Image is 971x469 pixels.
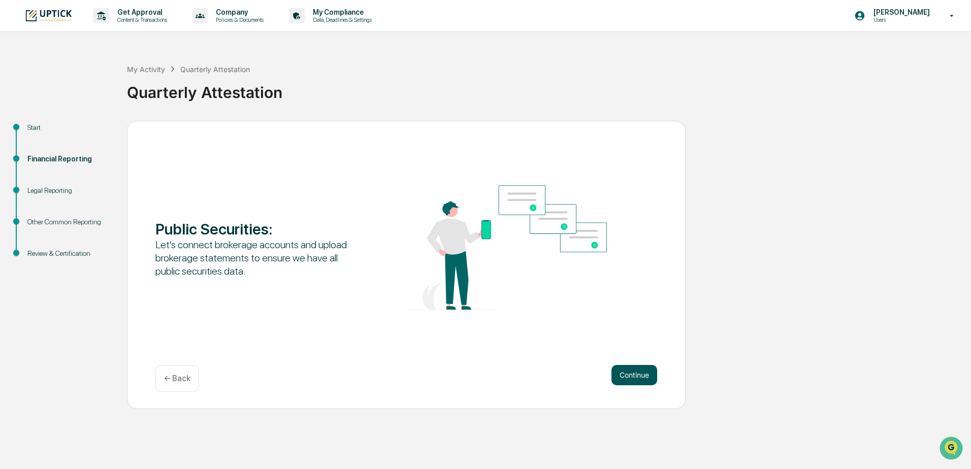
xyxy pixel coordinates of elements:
[938,435,966,463] iframe: Open customer support
[10,78,28,96] img: 1746055101610-c473b297-6a78-478c-a979-82029cc54cd1
[180,65,250,74] div: Quarterly Attestation
[865,16,935,23] p: Users
[27,248,111,259] div: Review & Certification
[109,16,172,23] p: Content & Transactions
[127,75,966,102] div: Quarterly Attestation
[865,8,935,16] p: [PERSON_NAME]
[208,16,269,23] p: Policies & Documents
[127,65,165,74] div: My Activity
[109,8,172,16] p: Get Approval
[164,374,190,383] p: ← Back
[101,172,123,180] span: Pylon
[6,124,70,142] a: 🖐️Preclearance
[70,124,130,142] a: 🗄️Attestations
[20,147,64,157] span: Data Lookup
[84,128,126,138] span: Attestations
[406,185,607,310] img: Public Securities
[20,128,66,138] span: Preclearance
[305,16,377,23] p: Data, Deadlines & Settings
[27,217,111,227] div: Other Common Reporting
[10,148,18,156] div: 🔎
[24,9,73,22] img: logo
[27,154,111,164] div: Financial Reporting
[27,122,111,133] div: Start
[72,172,123,180] a: Powered byPylon
[10,21,185,38] p: How can we help?
[155,220,356,238] div: Public Securities :
[27,185,111,196] div: Legal Reporting
[35,78,167,88] div: Start new chat
[173,81,185,93] button: Start new chat
[155,238,356,278] div: Let's connect brokerage accounts and upload brokerage statements to ensure we have all public sec...
[10,129,18,137] div: 🖐️
[611,365,657,385] button: Continue
[74,129,82,137] div: 🗄️
[208,8,269,16] p: Company
[35,88,128,96] div: We're available if you need us!
[6,143,68,161] a: 🔎Data Lookup
[305,8,377,16] p: My Compliance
